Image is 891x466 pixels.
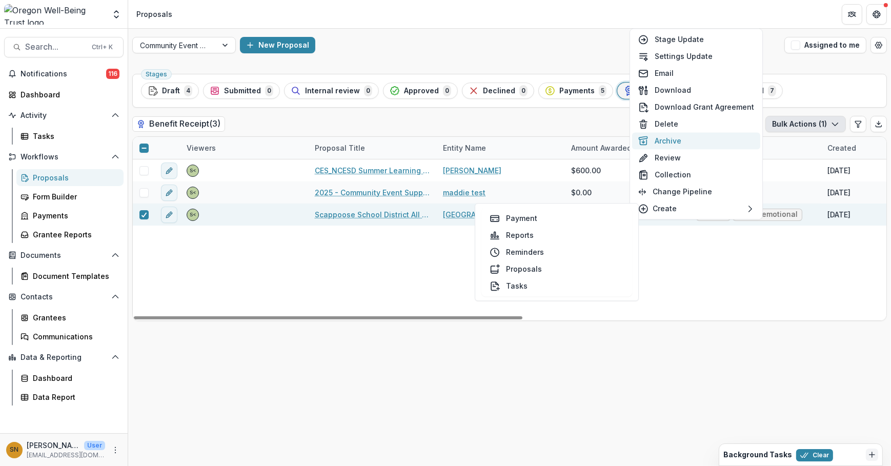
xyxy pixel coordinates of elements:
h2: Background Tasks [723,451,792,459]
span: Data & Reporting [21,353,107,362]
span: 4 [184,85,192,96]
span: Draft [162,87,180,95]
nav: breadcrumb [132,7,176,22]
span: Declined [483,87,515,95]
div: Proposals [33,172,115,183]
div: [DATE] [827,165,850,176]
button: Open Data & Reporting [4,349,124,366]
div: Grantee Reports [33,229,115,240]
a: Document Templates [16,268,124,285]
button: Open entity switcher [109,4,124,25]
p: [PERSON_NAME] [27,440,80,451]
div: Proposals [136,9,172,19]
button: Search... [4,37,124,57]
span: Search... [25,42,86,52]
a: Scappoose School District All Staff In-Service [315,209,431,220]
div: Ctrl + K [90,42,115,53]
p: Create [653,203,677,214]
span: 0 [364,85,372,96]
button: Export table data [870,116,887,132]
span: 0 [265,85,273,96]
div: Viewers [180,137,309,159]
a: Form Builder [16,188,124,205]
span: 0 [443,85,451,96]
a: Dashboard [4,86,124,103]
a: 2025 - Community Event Support Request Form [315,187,431,198]
button: Benefit Receipt3 [617,83,713,99]
span: 5 [599,85,606,96]
button: Open Activity [4,107,124,124]
button: Partners [842,4,862,25]
div: Siri Ngai <siri@oregonwellbeing.org> [190,190,196,195]
span: Workflows [21,153,107,161]
div: Siri Ngai [10,447,19,453]
div: Payments [33,210,115,221]
div: Entity Name [437,137,565,159]
span: 0 [519,85,528,96]
button: edit [161,163,177,179]
span: Documents [21,251,107,260]
div: Amount Awarded [565,143,638,153]
span: Submitted [224,87,261,95]
div: Tasks [33,131,115,141]
button: Bulk Actions (1) [765,116,846,132]
button: Approved0 [383,83,458,99]
button: Edit table settings [850,116,866,132]
a: maddie test [443,187,485,198]
div: [DATE] [827,187,850,198]
img: Oregon Well-Being Trust logo [4,4,105,25]
p: User [84,441,105,450]
a: CES_NCESD Summer Learning Institute_2025 [315,165,431,176]
div: Amount Awarded [565,137,693,159]
button: Get Help [866,4,887,25]
button: New Proposal [240,37,315,53]
span: 7 [768,85,776,96]
div: Entity Name [437,143,492,153]
div: Dashboard [33,373,115,383]
button: Payments5 [538,83,613,99]
a: Data Report [16,389,124,406]
button: Assigned to me [784,37,866,53]
div: Siri Ngai <siri@oregonwellbeing.org> [190,212,196,217]
button: edit [161,207,177,223]
div: [DATE] [827,209,850,220]
span: Activity [21,111,107,120]
a: Grantee Reports [16,226,124,243]
div: Document Templates [33,271,115,281]
button: Draft4 [141,83,199,99]
span: $600.00 [571,165,601,176]
a: Tasks [16,128,124,145]
h2: Benefit Receipt ( 3 ) [132,116,225,131]
a: [GEOGRAPHIC_DATA] [443,209,516,220]
div: Data Report [33,392,115,402]
span: Internal review [305,87,360,95]
button: Dismiss [866,449,878,461]
div: Viewers [180,143,222,153]
button: Open table manager [870,37,887,53]
span: 116 [106,69,119,79]
p: [EMAIL_ADDRESS][DOMAIN_NAME] [27,451,105,460]
a: Grantees [16,309,124,326]
a: Communications [16,328,124,345]
span: Contacts [21,293,107,301]
span: Notifications [21,70,106,78]
div: Proposal Title [309,137,437,159]
button: Open Documents [4,247,124,264]
span: $0.00 [571,187,592,198]
div: Form Builder [33,191,115,202]
button: Open Contacts [4,289,124,305]
a: [PERSON_NAME] [443,165,501,176]
a: Proposals [16,169,124,186]
div: Created [821,143,862,153]
a: Dashboard [16,370,124,387]
div: Siri Ngai <siri@oregonwellbeing.org> [190,168,196,173]
button: Declined0 [462,83,534,99]
div: Communications [33,331,115,342]
span: Stages [146,71,167,78]
div: Proposal Title [309,143,371,153]
span: Payments [559,87,595,95]
button: Open Workflows [4,149,124,165]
